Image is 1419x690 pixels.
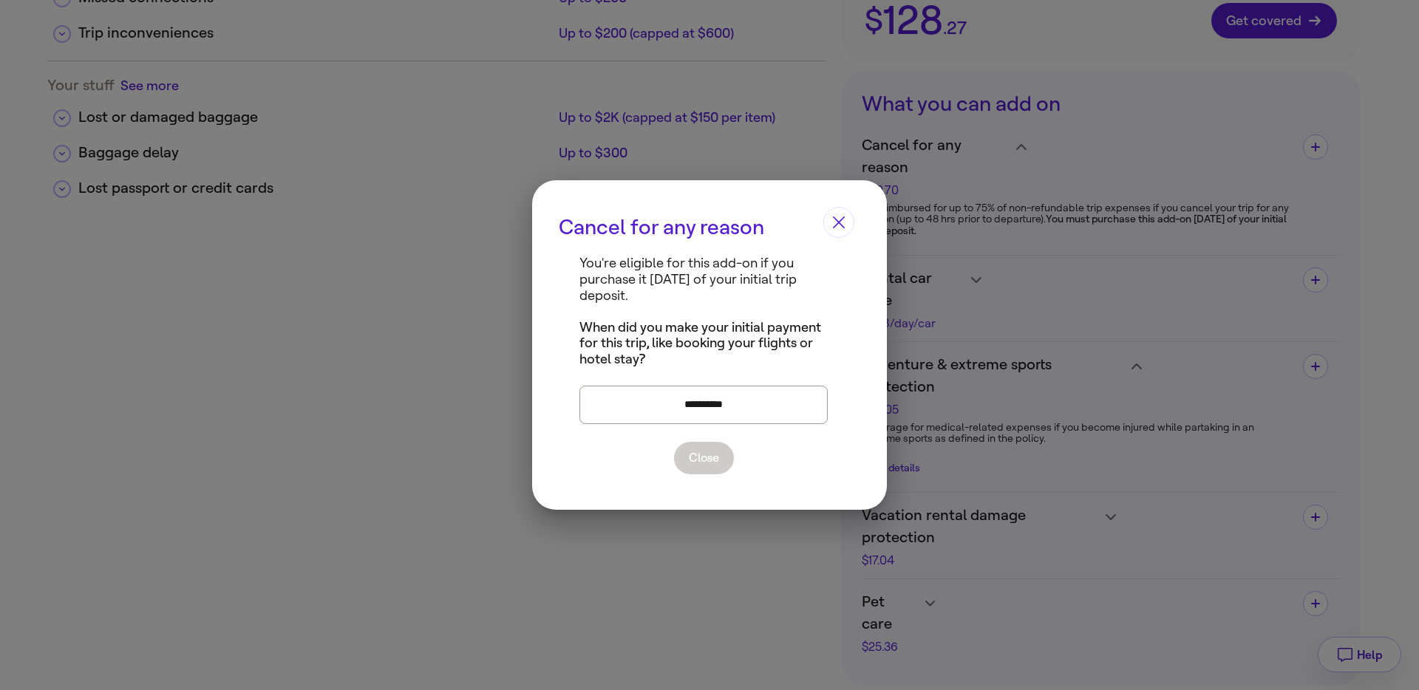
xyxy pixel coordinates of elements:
[559,217,764,238] h2: Cancel for any reason
[689,452,719,464] span: Close
[579,256,828,367] p: You're eligible for this add-on if you purchase it [DATE] of your initial trip deposit.
[823,207,854,238] button: Close
[674,442,734,474] button: Close
[579,319,821,367] strong: When did you make your initial payment for this trip, like booking your flights or hotel stay?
